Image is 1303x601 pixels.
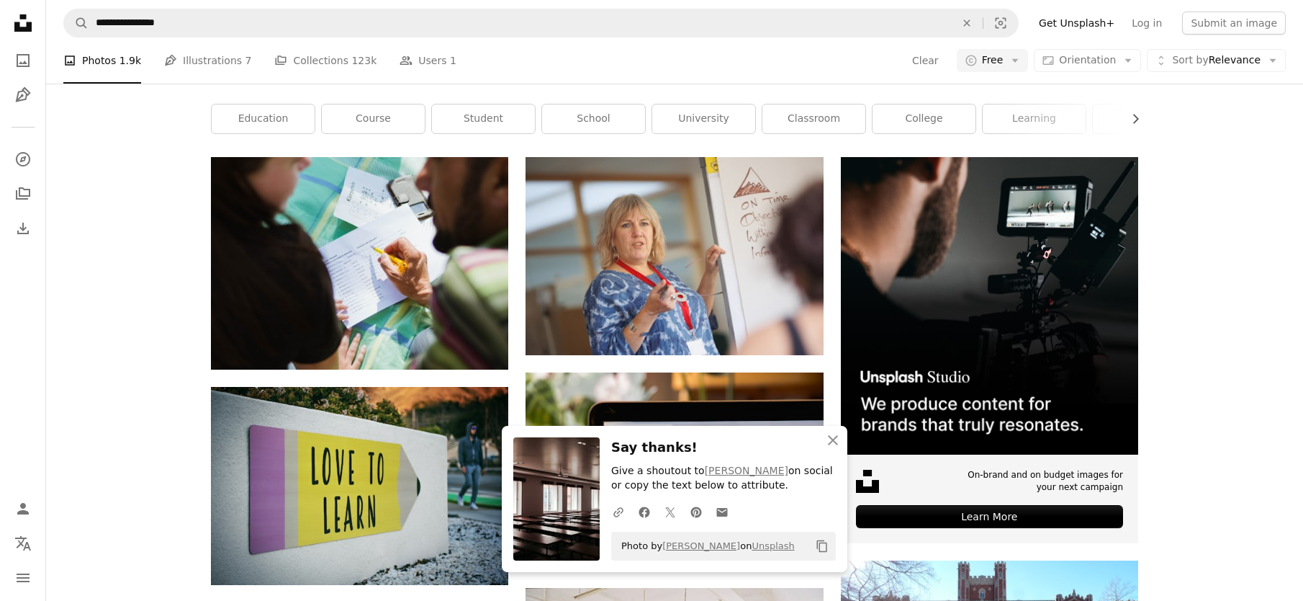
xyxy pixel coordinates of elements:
button: Clear [951,9,983,37]
a: Log in [1123,12,1171,35]
a: Explore [9,145,37,174]
span: Photo by on [614,535,795,558]
span: 1 [450,53,456,68]
a: man in black shirt sitting beside woman in gray shirt [211,257,508,270]
a: Get Unsplash+ [1030,12,1123,35]
button: Sort byRelevance [1147,49,1286,72]
p: Give a shoutout to on social or copy the text below to attribute. [611,464,836,493]
button: Language [9,529,37,558]
a: student [432,104,535,133]
img: man in black shirt sitting beside woman in gray shirt [211,157,508,370]
a: Share on Pinterest [683,497,709,526]
img: love to learn pencil signage on wall near walking man [211,387,508,585]
a: Users 1 [400,37,456,84]
img: a computer screen with a web page on it [526,373,823,571]
a: love to learn pencil signage on wall near walking man [211,479,508,492]
button: Submit an image [1182,12,1286,35]
span: Orientation [1059,54,1116,66]
a: [PERSON_NAME] [662,540,740,551]
button: Search Unsplash [64,9,89,37]
a: a person writing on a whiteboard [526,249,823,262]
span: Relevance [1172,53,1261,68]
a: Share on Twitter [657,497,683,526]
button: Free [957,49,1029,72]
a: Home — Unsplash [9,9,37,40]
a: teacher [1093,104,1196,133]
button: Orientation [1034,49,1141,72]
a: Collections 123k [274,37,377,84]
img: a person writing on a whiteboard [526,157,823,355]
button: Clear [911,49,939,72]
a: Log in / Sign up [9,494,37,523]
span: Free [982,53,1004,68]
a: [PERSON_NAME] [705,465,788,476]
button: Menu [9,564,37,592]
a: Illustrations [9,81,37,110]
img: file-1715652217532-464736461acbimage [841,157,1138,455]
form: Find visuals sitewide [63,9,1019,37]
a: education [212,104,315,133]
h3: Say thanks! [611,437,836,458]
a: Photos [9,46,37,75]
span: 7 [245,53,252,68]
a: On-brand and on budget images for your next campaignLearn More [841,157,1138,543]
button: Copy to clipboard [810,534,834,558]
a: Collections [9,179,37,208]
a: learning [983,104,1086,133]
button: scroll list to the right [1122,104,1138,133]
a: Download History [9,214,37,243]
a: Unsplash [752,540,794,551]
span: On-brand and on budget images for your next campaign [960,469,1123,494]
button: Visual search [983,9,1018,37]
a: Illustrations 7 [164,37,251,84]
a: Share over email [709,497,735,526]
span: Sort by [1172,54,1208,66]
a: university [652,104,755,133]
a: school [542,104,645,133]
span: 123k [351,53,377,68]
div: Learn More [856,505,1123,528]
a: Share on Facebook [631,497,657,526]
img: file-1631678316303-ed18b8b5cb9cimage [856,470,879,493]
a: course [322,104,425,133]
a: classroom [762,104,865,133]
a: college [873,104,975,133]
